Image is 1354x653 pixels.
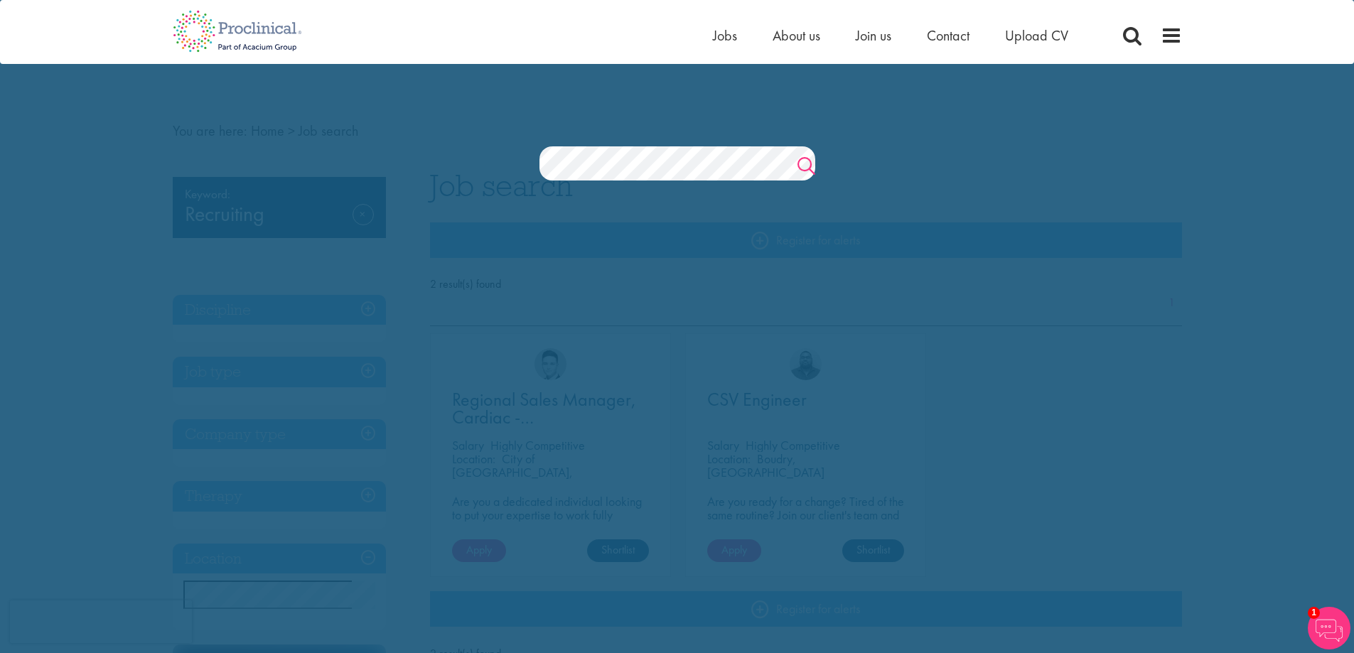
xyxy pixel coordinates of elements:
[773,26,820,45] a: About us
[797,153,815,182] a: Job search submit button
[1308,607,1320,619] span: 1
[856,26,891,45] a: Join us
[927,26,969,45] a: Contact
[713,26,737,45] a: Jobs
[1308,607,1350,649] img: Chatbot
[1005,26,1068,45] a: Upload CV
